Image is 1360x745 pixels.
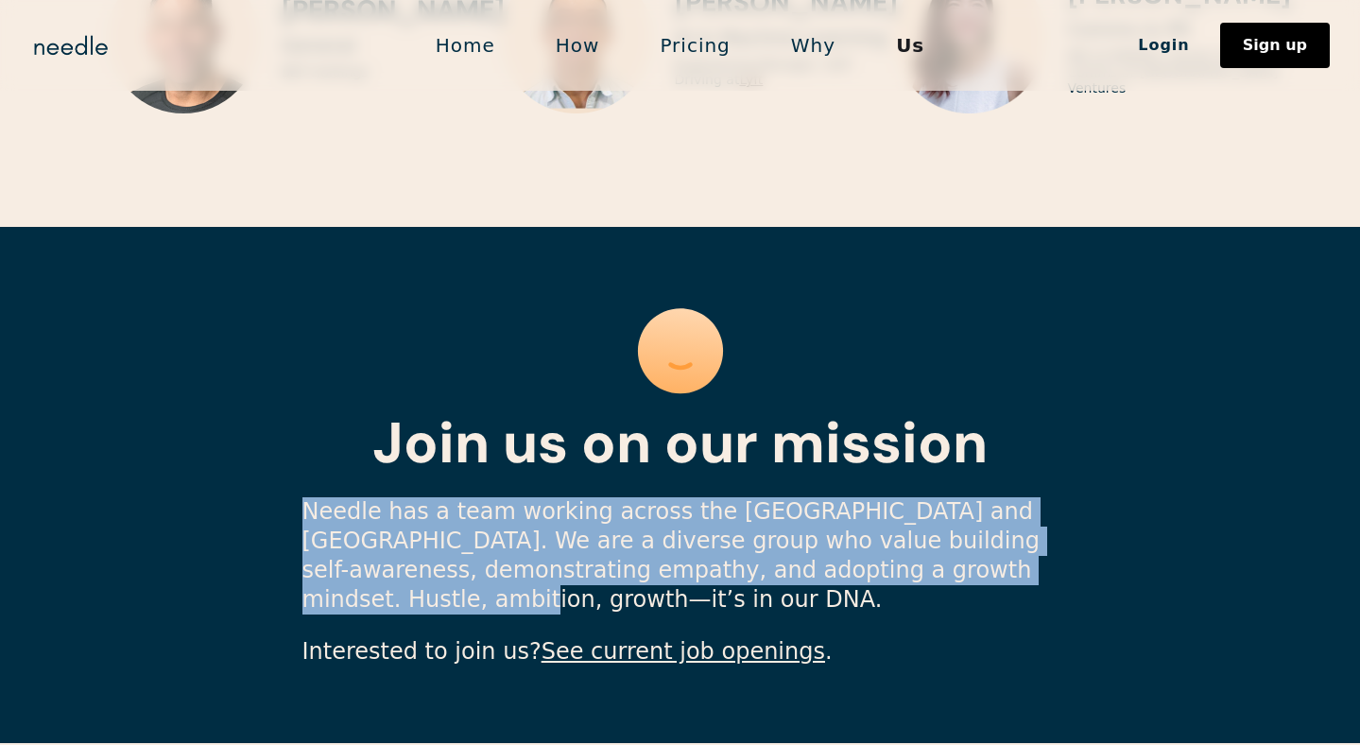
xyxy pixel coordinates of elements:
h1: Join us on our mission [372,412,988,475]
a: See current job openings [542,638,825,665]
a: Home [405,26,525,65]
a: Pricing [629,26,760,65]
p: Needle has a team working across the [GEOGRAPHIC_DATA] and [GEOGRAPHIC_DATA]. We are a diverse gr... [302,497,1059,615]
a: Login [1108,29,1220,61]
a: Us [866,26,955,65]
a: How [525,26,630,65]
a: Why [761,26,866,65]
p: Interested to join us? . [302,637,1059,667]
div: Sign up [1243,38,1307,53]
a: Sign up [1220,23,1330,68]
